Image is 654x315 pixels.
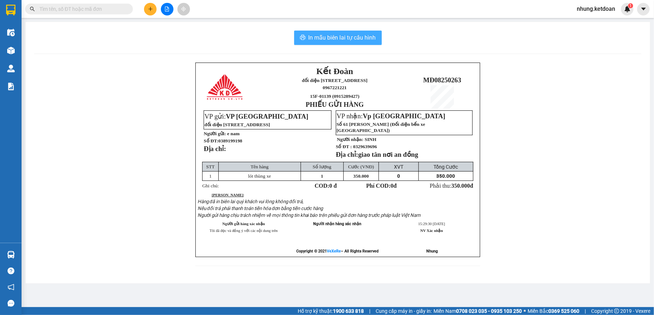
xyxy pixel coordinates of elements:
[8,284,14,291] span: notification
[302,78,368,83] span: đối diện [STREET_ADDRESS]
[212,193,245,197] span: :
[248,173,271,179] span: lót thùng xe
[336,144,352,149] strong: Số ĐT :
[366,183,397,189] strong: Phí COD: đ
[7,47,15,54] img: warehouse-icon
[337,112,445,120] span: VP nhận:
[423,76,461,84] span: MĐ08250263
[209,173,212,179] span: 1
[365,137,376,142] span: SINH
[418,162,473,172] td: Tổng Cước
[614,309,619,314] span: copyright
[309,33,376,42] span: In mẫu biên lai tự cấu hình
[7,29,15,36] img: warehouse-icon
[204,138,242,143] strong: Số ĐT:
[624,6,631,12] img: icon-new-feature
[420,229,443,233] strong: NV Xác nhận
[300,35,306,41] span: printer
[418,222,445,226] span: 15:29:30 [DATE]
[391,183,394,189] span: 0
[329,183,337,189] span: 0 đ
[548,308,579,314] strong: 0369 525 060
[376,307,432,315] span: Cung cấp máy in - giấy in:
[528,307,579,315] span: Miền Bắc
[470,183,473,189] span: đ
[433,307,522,315] span: Miền Nam
[226,113,309,120] span: VP [GEOGRAPHIC_DATA]
[206,164,215,169] span: STT
[164,6,170,12] span: file-add
[218,138,242,143] span: 0389199198
[336,151,358,158] strong: Địa chỉ:
[181,6,186,12] span: aim
[451,183,470,189] span: 350.000
[337,137,363,142] strong: Người nhận:
[369,307,370,315] span: |
[306,101,364,108] strong: PHIẾU GỬI HÀNG
[7,65,15,72] img: warehouse-icon
[333,308,364,314] strong: 1900 633 818
[426,249,438,254] strong: Nhung
[358,151,418,158] span: giao tân nơi an đồng
[524,310,526,312] span: ⚪️
[148,6,153,12] span: plus
[7,251,15,259] img: warehouse-icon
[353,144,377,149] span: 0329639696
[30,6,35,12] span: search
[321,173,323,179] span: 1
[571,4,621,13] span: nhung.ketdoan
[640,6,647,12] span: caret-down
[204,122,270,127] span: đối diện [STREET_ADDRESS]
[198,199,304,204] span: Hàng đã in biên lai quý khách vui lòng không đổi trả,
[436,173,455,179] span: 350.000
[212,193,243,197] strong: [PERSON_NAME]
[204,113,308,120] span: VP gửi:
[204,145,226,152] strong: Địa chỉ:
[397,173,400,179] span: 0
[202,183,219,188] span: Ghi chú:
[227,131,240,136] span: e nam
[629,3,632,8] span: 1
[7,83,15,90] img: solution-icon
[177,3,190,15] button: aim
[315,183,337,189] strong: COD:
[298,307,364,315] span: Hỗ trợ kỹ thuật:
[6,5,15,15] img: logo-vxr
[251,164,269,169] span: Tên hàng
[210,229,278,233] span: Tôi đã đọc và đồng ý với các nội dung trên
[8,300,14,307] span: message
[585,307,586,315] span: |
[207,74,244,100] img: logo
[310,93,359,99] span: 15F-01139 (0915289427)
[379,162,418,172] td: XVT
[348,164,374,169] span: Cước (VNĐ)
[296,249,379,254] strong: Copyright © 2021 – All Rights Reserved
[144,3,157,15] button: plus
[198,213,421,218] span: Người gửi hàng chịu trách nhiệm về mọi thông tin khai báo trên phiếu gửi đơn hàng trước pháp luật...
[8,268,14,274] span: question-circle
[637,3,650,15] button: caret-down
[316,67,353,76] span: Kết Đoàn
[353,173,369,179] span: 350.000
[323,85,347,90] span: 0967221221
[204,131,226,136] strong: Người gửi:
[313,164,331,169] span: Số lượng
[198,206,323,211] span: Nếu đổi trả phải thanh toán tiền hóa đơn bằng tiền cước hàng
[628,3,633,8] sup: 1
[337,122,425,133] span: Số 61 [PERSON_NAME] (Đối diện bến xe [GEOGRAPHIC_DATA])
[363,112,445,120] span: Vp [GEOGRAPHIC_DATA]
[313,222,361,226] span: Người nhận hàng xác nhận
[161,3,173,15] button: file-add
[430,183,473,189] span: Phải thu:
[40,5,124,13] input: Tìm tên, số ĐT hoặc mã đơn
[222,222,265,226] strong: Người gửi hàng xác nhận
[456,308,522,314] strong: 0708 023 035 - 0935 103 250
[327,249,341,254] a: VeXeRe
[294,31,382,45] button: printerIn mẫu biên lai tự cấu hình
